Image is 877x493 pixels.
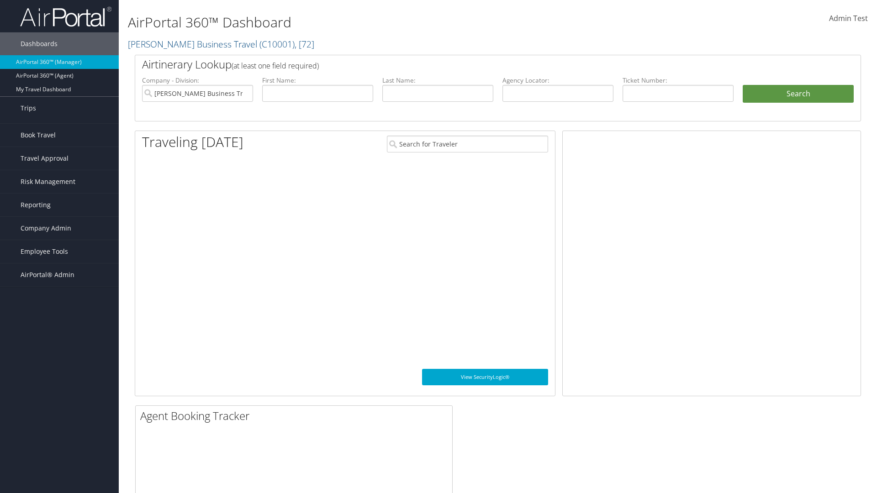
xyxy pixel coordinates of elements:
span: Dashboards [21,32,58,55]
span: Admin Test [829,13,868,23]
h1: Traveling [DATE] [142,132,243,152]
h2: Agent Booking Tracker [140,408,452,424]
h2: Airtinerary Lookup [142,57,793,72]
span: (at least one field required) [232,61,319,71]
a: View SecurityLogic® [422,369,548,385]
img: airportal-logo.png [20,6,111,27]
button: Search [743,85,854,103]
a: [PERSON_NAME] Business Travel [128,38,314,50]
span: Reporting [21,194,51,216]
span: Risk Management [21,170,75,193]
span: Company Admin [21,217,71,240]
h1: AirPortal 360™ Dashboard [128,13,621,32]
label: First Name: [262,76,373,85]
span: Employee Tools [21,240,68,263]
span: AirPortal® Admin [21,263,74,286]
label: Last Name: [382,76,493,85]
label: Company - Division: [142,76,253,85]
span: , [ 72 ] [295,38,314,50]
span: Trips [21,97,36,120]
input: Search for Traveler [387,136,548,152]
span: Travel Approval [21,147,69,170]
span: ( C10001 ) [259,38,295,50]
a: Admin Test [829,5,868,33]
span: Book Travel [21,124,56,147]
label: Agency Locator: [502,76,613,85]
label: Ticket Number: [623,76,734,85]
